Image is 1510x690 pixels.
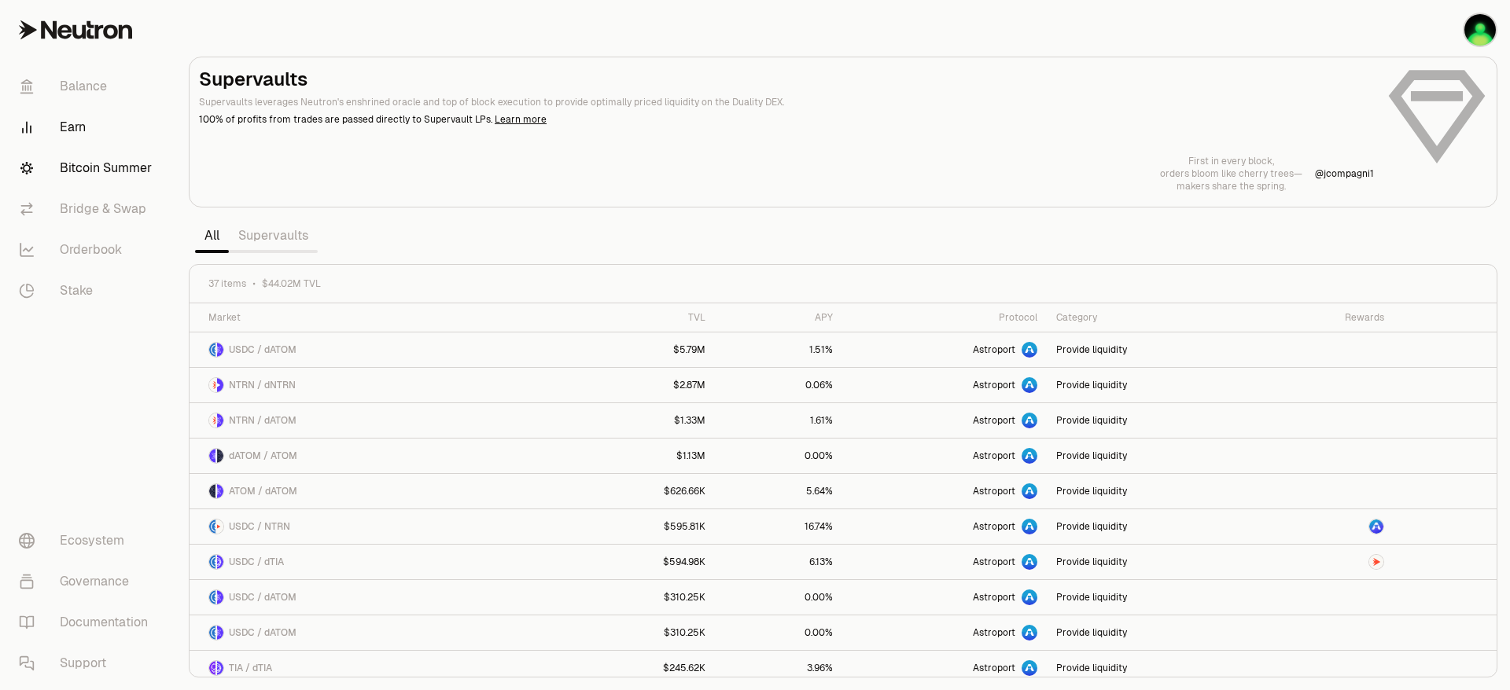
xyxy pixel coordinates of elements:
a: 0.00% [715,615,842,650]
span: Astroport [973,414,1015,427]
img: dATOM Logo [217,626,223,640]
img: dATOM Logo [217,590,223,604]
p: 100% of profits from trades are passed directly to Supervault LPs. [199,112,1374,127]
span: Astroport [973,379,1015,391]
div: Category [1056,311,1247,324]
a: ASTRO Logo [1257,509,1393,544]
p: makers share the spring. [1160,180,1302,193]
a: First in every block,orders bloom like cherry trees—makers share the spring. [1160,155,1302,193]
span: TIA / dTIA [229,662,272,674]
img: NTRN Logo [209,378,215,392]
span: USDC / dATOM [229,343,296,356]
img: dATOM Logo [217,484,223,498]
a: Learn more [495,113,547,126]
span: 37 items [208,277,246,290]
img: USDC Logo [209,626,215,640]
a: Provide liquidity [1047,580,1257,615]
a: 0.00% [715,580,842,615]
a: $626.66K [571,474,715,508]
a: Astroport [842,474,1047,508]
a: Provide liquidity [1047,439,1257,473]
a: Provide liquidity [1047,474,1257,508]
img: dNTRN Logo [217,378,223,392]
a: Governance [6,561,170,602]
a: Provide liquidity [1047,403,1257,438]
a: 0.00% [715,439,842,473]
a: Provide liquidity [1047,368,1257,402]
a: Supervaults [229,220,318,251]
a: Support [6,643,170,684]
a: @jcompagni1 [1315,167,1374,180]
span: Astroport [973,343,1015,356]
a: USDC LogodTIA LogoUSDC / dTIA [190,545,571,579]
a: USDC LogodATOM LogoUSDC / dATOM [190,580,571,615]
a: Astroport [842,580,1047,615]
a: Bridge & Swap [6,189,170,229]
img: dATOM Logo [217,413,223,428]
a: Provide liquidity [1047,509,1257,544]
img: USDC Logo [209,555,215,569]
a: $594.98K [571,545,715,579]
a: Astroport [842,509,1047,544]
img: NTRN Logo [217,519,223,534]
a: 16.74% [715,509,842,544]
span: Astroport [973,450,1015,462]
a: $1.13M [571,439,715,473]
span: ATOM / dATOM [229,485,297,497]
p: orders bloom like cherry trees— [1160,167,1302,180]
span: USDC / dTIA [229,556,284,568]
a: 6.13% [715,545,842,579]
a: Orderbook [6,229,170,270]
a: $245.62K [571,651,715,685]
img: USDC Logo [209,519,215,534]
span: NTRN / dATOM [229,414,296,427]
a: $310.25K [571,580,715,615]
a: Ecosystem [6,520,170,561]
a: 1.61% [715,403,842,438]
p: Supervaults leverages Neutron's enshrined oracle and top of block execution to provide optimally ... [199,95,1374,109]
div: Market [208,311,562,324]
span: Astroport [973,556,1015,568]
img: 2022_2 [1464,14,1496,46]
img: dTIA Logo [217,661,223,675]
a: $1.33M [571,403,715,438]
img: TIA Logo [209,661,215,675]
h2: Supervaults [199,67,1374,92]
p: First in every block, [1160,155,1302,167]
a: NTRN LogodATOM LogoNTRN / dATOM [190,403,571,438]
a: TIA LogodTIA LogoTIA / dTIA [190,651,571,685]
span: Astroport [973,520,1015,533]
a: 1.51% [715,332,842,367]
span: Astroport [973,626,1015,639]
a: Astroport [842,615,1047,650]
a: Stake [6,270,170,311]
a: 0.06% [715,368,842,402]
a: dATOM LogoATOM LogodATOM / ATOM [190,439,571,473]
a: USDC LogodATOM LogoUSDC / dATOM [190,615,571,650]
a: USDC LogodATOM LogoUSDC / dATOM [190,332,571,367]
span: Astroport [973,662,1015,674]
img: USDC Logo [209,343,215,357]
img: ASTRO Logo [1369,519,1383,534]
a: 3.96% [715,651,842,685]
a: Astroport [842,651,1047,685]
span: NTRN / dNTRN [229,379,296,391]
span: Astroport [973,591,1015,604]
a: $5.79M [571,332,715,367]
a: Balance [6,66,170,107]
a: Astroport [842,368,1047,402]
a: All [195,220,229,251]
a: NTRN LogodNTRN LogoNTRN / dNTRN [190,368,571,402]
img: dATOM Logo [209,449,215,463]
span: USDC / dATOM [229,626,296,639]
a: USDC LogoNTRN LogoUSDC / NTRN [190,509,571,544]
a: $595.81K [571,509,715,544]
img: dTIA Logo [217,555,223,569]
span: Astroport [973,485,1015,497]
a: Provide liquidity [1047,615,1257,650]
span: USDC / dATOM [229,591,296,604]
div: TVL [580,311,705,324]
a: $2.87M [571,368,715,402]
img: ATOM Logo [209,484,215,498]
a: Astroport [842,332,1047,367]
